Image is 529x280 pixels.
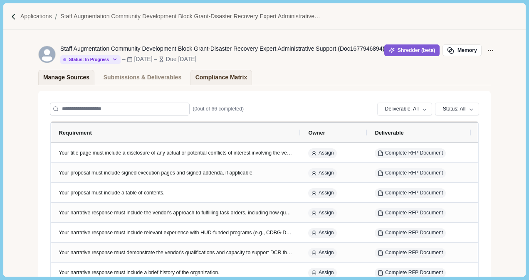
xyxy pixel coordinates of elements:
[319,189,334,197] span: Assign
[319,229,334,237] span: Assign
[104,70,182,85] div: Submissions & Deliverables
[377,103,432,116] button: Deliverable: All
[319,249,334,257] span: Assign
[485,44,496,56] button: Application Actions
[59,189,293,197] div: Your proposal must include a table of contents.
[60,44,384,53] div: Staff Augmentation Community Development Block Grant-Disaster Recovery Expert Administrative Supp...
[195,70,247,85] div: Compliance Matrix
[308,268,336,278] button: Assign
[52,13,60,20] img: Forward slash icon
[10,13,17,20] img: Forward slash icon
[20,12,52,21] a: Applications
[166,55,197,64] div: Due [DATE]
[319,209,334,217] span: Assign
[59,229,293,237] div: Your narrative response must include relevant experience with HUD-funded programs (e.g., CDBG-DR,...
[308,130,325,136] span: Owner
[308,168,336,179] button: Assign
[59,209,293,217] div: Your narrative response must include the vendor's approach to fulfilling task orders, including h...
[435,103,479,116] button: Status: All
[385,106,419,113] div: Deliverable: All
[308,248,336,258] button: Assign
[319,269,334,277] span: Assign
[375,188,446,199] button: Complete RFP Document
[59,150,293,157] div: Your title page must include a disclosure of any actual or potential conflicts of interest involv...
[59,269,293,277] div: Your narrative response must include a brief history of the organization.
[308,148,336,159] button: Assign
[59,249,293,257] div: Your narrative response must demonstrate the vendor's qualifications and capacity to support DCR ...
[375,148,446,159] button: Complete RFP Document
[154,55,157,64] div: –
[122,55,126,64] div: –
[308,228,336,238] button: Assign
[308,208,336,219] button: Assign
[375,168,446,179] button: Complete RFP Document
[375,268,446,278] button: Complete RFP Document
[99,70,186,85] a: Submissions & Deliverables
[443,106,465,113] div: Status: All
[375,130,403,136] span: Deliverable
[59,130,91,136] span: Requirement
[319,150,334,157] span: Assign
[319,169,334,177] span: Assign
[375,228,446,238] button: Complete RFP Document
[38,70,94,85] a: Manage Sources
[375,208,446,219] button: Complete RFP Document
[308,188,336,199] button: Assign
[39,46,55,63] svg: avatar
[193,106,244,113] span: ( 0 out of 66 completed)
[60,55,121,64] button: Status: In Progress
[190,70,252,85] a: Compliance Matrix
[60,12,325,21] a: Staff Augmentation Community Development Block Grant-Disaster Recovery Expert Administrative Supp...
[384,44,440,56] button: Shredder (beta)
[43,70,89,85] div: Manage Sources
[442,44,482,56] button: Memory
[59,169,293,177] div: Your proposal must include signed execution pages and signed addenda, if applicable.
[375,248,446,258] button: Complete RFP Document
[63,57,109,62] div: Status: In Progress
[134,55,152,64] div: [DATE]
